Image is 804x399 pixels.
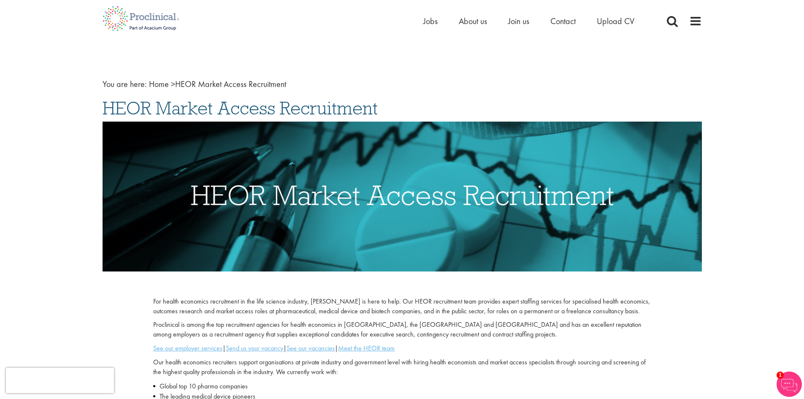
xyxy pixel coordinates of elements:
p: For health economics recruitment in the life science industry, [PERSON_NAME] is here to help. Our... [153,297,650,316]
a: See our employer services [153,344,222,353]
a: Join us [508,16,529,27]
a: Meet the HEOR team [338,344,395,353]
span: You are here: [103,79,147,90]
span: HEOR Market Access Recruitment [103,97,378,119]
span: 1 [777,372,784,379]
a: Contact [550,16,576,27]
p: Proclinical is among the top recruitment agencies for health economics in [GEOGRAPHIC_DATA], the ... [153,320,650,339]
span: > [171,79,175,90]
a: See our vacancies [287,344,335,353]
li: Global top 10 pharma companies [153,381,650,391]
p: | | | [153,344,650,353]
a: breadcrumb link to Home [149,79,169,90]
a: About us [459,16,487,27]
img: Chatbot [777,372,802,397]
a: Upload CV [597,16,634,27]
iframe: reCAPTCHA [6,368,114,393]
p: Our health economics recruiters support organisations at private industry and government level wi... [153,358,650,377]
a: Send us your vacancy [226,344,283,353]
img: HEOR Market Access Recruitment [103,122,702,271]
a: Jobs [423,16,438,27]
span: HEOR Market Access Recruitment [149,79,286,90]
